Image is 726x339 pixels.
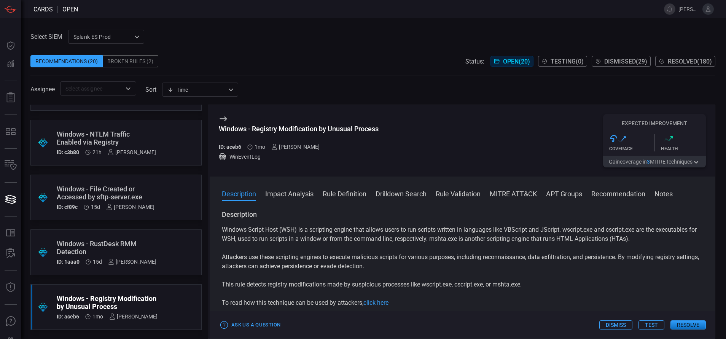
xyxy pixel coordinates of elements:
[591,189,645,198] button: Recommendation
[638,320,664,329] button: Test
[603,120,706,126] h5: Expected Improvement
[222,225,703,244] p: Windows Script Host (WSH) is a scripting engine that allows users to run scripts written in langu...
[678,6,699,12] span: [PERSON_NAME].[PERSON_NAME]
[599,320,632,329] button: Dismiss
[92,314,103,320] span: Aug 31, 2025 11:50 AM
[30,33,62,40] label: Select SIEM
[106,204,154,210] div: [PERSON_NAME]
[503,58,530,65] span: Open ( 20 )
[255,144,265,150] span: Aug 31, 2025 11:50 AM
[219,144,241,150] h5: ID: aceb6
[2,55,20,73] button: Detections
[109,314,158,320] div: [PERSON_NAME]
[222,189,256,198] button: Description
[2,312,20,331] button: Ask Us A Question
[123,83,134,94] button: Open
[57,185,154,201] div: Windows - File Created or Accessed by sftp-server.exe
[57,259,80,265] h5: ID: 1aaa0
[592,56,651,67] button: Dismissed(29)
[73,33,132,41] p: Splunk-ES-Prod
[2,89,20,107] button: Reports
[93,259,102,265] span: Sep 21, 2025 11:14 AM
[145,86,156,93] label: sort
[376,189,427,198] button: Drilldown Search
[30,55,103,67] div: Recommendations (20)
[62,6,78,13] span: open
[2,156,20,175] button: Inventory
[108,149,156,155] div: [PERSON_NAME]
[57,130,156,146] div: Windows - NTLM Traffic Enabled via Registry
[654,189,673,198] button: Notes
[363,299,388,306] a: click here
[57,240,156,256] div: Windows - RustDesk RMM Detection
[222,298,703,307] p: To read how this technique can be used by attackers,
[2,123,20,141] button: MITRE - Detection Posture
[661,146,706,151] div: Health
[219,125,379,133] div: Windows - Registry Modification by Unusual Process
[30,86,55,93] span: Assignee
[219,153,379,161] div: WinEventLog
[222,280,703,289] p: This rule detects registry modifications made by suspicious processes like wscript.exe, cscript.e...
[57,204,78,210] h5: ID: cf89c
[219,319,282,331] button: Ask Us a Question
[91,204,100,210] span: Sep 21, 2025 11:14 AM
[57,294,158,310] div: Windows - Registry Modification by Unusual Process
[647,159,650,165] span: 3
[609,146,654,151] div: Coverage
[2,245,20,263] button: ALERT ANALYSIS
[670,320,706,329] button: Resolve
[2,190,20,208] button: Cards
[490,189,537,198] button: MITRE ATT&CK
[167,86,226,94] div: Time
[538,56,587,67] button: Testing(0)
[603,156,706,167] button: Gaincoverage in3MITRE techniques
[546,189,582,198] button: APT Groups
[2,224,20,242] button: Rule Catalog
[265,189,314,198] button: Impact Analysis
[2,37,20,55] button: Dashboard
[465,58,484,65] span: Status:
[436,189,481,198] button: Rule Validation
[271,144,320,150] div: [PERSON_NAME]
[57,149,79,155] h5: ID: c3b80
[490,56,533,67] button: Open(20)
[222,253,703,271] p: Attackers use these scripting engines to execute malicious scripts for various purposes, includin...
[57,314,79,320] h5: ID: aceb6
[108,259,156,265] div: [PERSON_NAME]
[323,189,366,198] button: Rule Definition
[62,84,121,93] input: Select assignee
[2,279,20,297] button: Threat Intelligence
[668,58,712,65] span: Resolved ( 180 )
[222,210,703,219] h3: Description
[103,55,158,67] div: Broken Rules (2)
[551,58,584,65] span: Testing ( 0 )
[655,56,715,67] button: Resolved(180)
[604,58,647,65] span: Dismissed ( 29 )
[33,6,53,13] span: Cards
[92,149,102,155] span: Oct 05, 2025 12:55 PM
